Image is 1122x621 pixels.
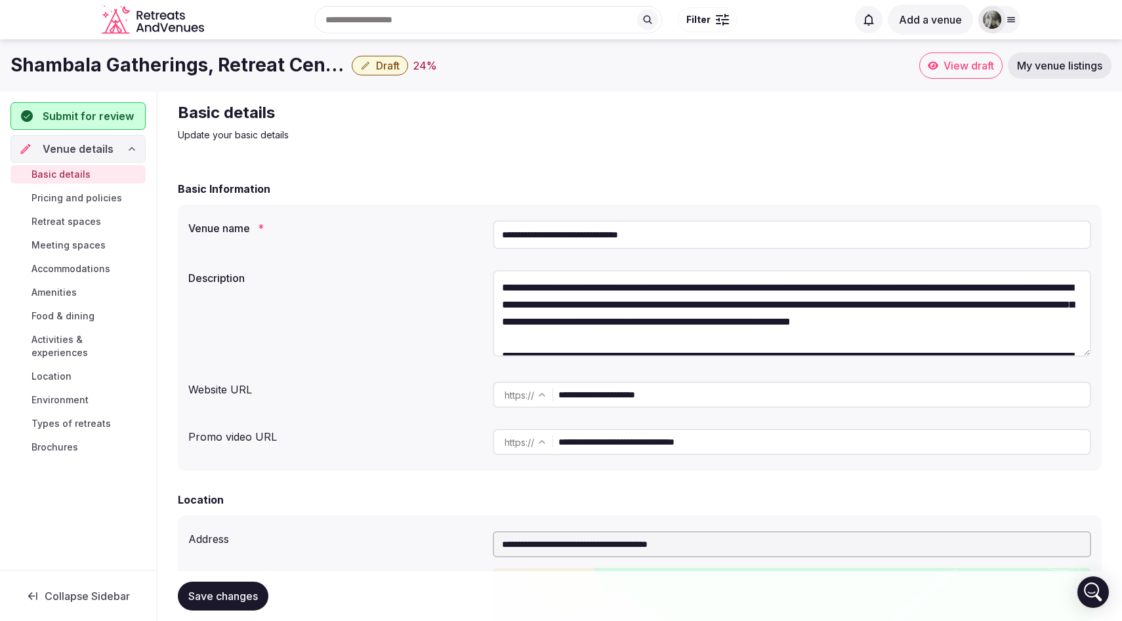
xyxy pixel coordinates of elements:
span: My venue listings [1017,59,1102,72]
span: Collapse Sidebar [45,590,130,603]
button: Save changes [178,582,268,611]
a: Amenities [10,283,146,302]
img: melissanunezbrown [983,10,1001,29]
a: Food & dining [10,307,146,325]
button: Submit for review [10,102,146,130]
span: Accommodations [31,262,110,275]
button: Filter [678,7,738,32]
a: Basic details [10,165,146,184]
span: Amenities [31,286,77,299]
a: View draft [919,52,1003,79]
span: Basic details [31,168,91,181]
a: Retreat spaces [10,212,146,231]
a: Add a venue [888,13,973,26]
a: Accommodations [10,260,146,278]
a: Meeting spaces [10,236,146,254]
span: Save changes [188,590,258,603]
p: Update your basic details [178,129,619,142]
span: Pricing and policies [31,191,122,205]
a: Visit the homepage [102,5,207,35]
div: Open Intercom Messenger [1077,576,1109,608]
span: Meeting spaces [31,239,106,252]
a: My venue listings [1008,52,1112,79]
div: Address [188,526,482,547]
span: Types of retreats [31,417,111,430]
svg: Retreats and Venues company logo [102,5,207,35]
label: Venue name [188,223,482,233]
button: Add a venue [888,5,973,35]
span: Draft [376,59,400,72]
h2: Basic Information [178,181,270,197]
button: Collapse Sidebar [10,582,146,611]
a: Types of retreats [10,414,146,433]
span: Submit for review [43,108,134,124]
a: Activities & experiences [10,331,146,362]
div: Promo video URL [188,424,482,445]
span: View draft [944,59,994,72]
button: 24% [413,58,437,73]
span: Brochures [31,441,78,454]
button: Draft [352,56,408,75]
h2: Basic details [178,102,619,123]
div: 24 % [413,58,437,73]
a: Environment [10,391,146,409]
a: Pricing and policies [10,189,146,207]
span: Retreat spaces [31,215,101,228]
h2: Location [178,492,224,508]
span: Activities & experiences [31,333,140,359]
label: Description [188,273,482,283]
div: Website URL [188,376,482,397]
span: Location [31,370,72,383]
span: Food & dining [31,310,94,323]
span: Venue details [43,141,114,157]
h1: Shambala Gatherings, Retreat Center [10,52,346,78]
span: Filter [686,13,711,26]
a: Location [10,367,146,386]
span: Environment [31,393,89,407]
a: Brochures [10,438,146,456]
